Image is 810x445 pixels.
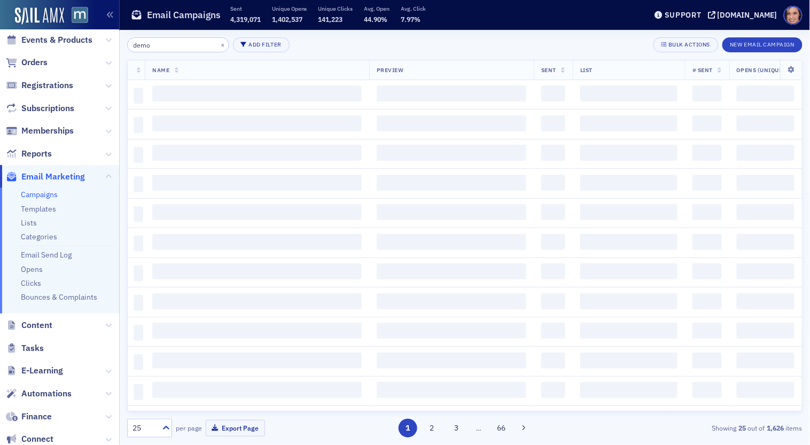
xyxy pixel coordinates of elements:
span: List [580,66,593,74]
button: New Email Campaign [722,37,803,52]
span: ‌ [737,382,794,398]
div: [DOMAIN_NAME] [718,10,777,20]
span: ‌ [541,234,565,250]
span: ‌ [152,293,362,309]
strong: 1,626 [765,423,786,433]
span: Opens (Unique) [737,66,785,74]
a: Categories [21,232,57,241]
span: ‌ [377,293,526,309]
span: ‌ [377,382,526,398]
span: ‌ [377,175,526,191]
button: 1 [399,419,417,438]
span: ‌ [541,382,565,398]
span: ‌ [152,85,362,102]
button: [DOMAIN_NAME] [708,11,781,19]
button: 2 [423,419,441,438]
a: Lists [21,218,37,228]
span: ‌ [541,353,565,369]
span: ‌ [580,115,677,131]
span: ‌ [692,353,722,369]
span: ‌ [377,85,526,102]
span: ‌ [737,353,794,369]
span: ‌ [692,145,722,161]
span: ‌ [377,204,526,220]
span: Reports [21,148,52,160]
span: Connect [21,433,53,445]
span: ‌ [580,263,677,279]
div: Support [665,10,702,20]
span: ‌ [580,293,677,309]
span: 4,319,071 [230,15,261,24]
span: ‌ [580,234,677,250]
button: 3 [447,419,466,438]
a: Memberships [6,125,74,137]
span: ‌ [541,115,565,131]
span: Content [21,319,52,331]
a: Content [6,319,52,331]
span: ‌ [580,85,677,102]
span: ‌ [580,353,677,369]
a: Clicks [21,278,41,288]
span: ‌ [541,85,565,102]
span: ‌ [134,295,143,311]
p: Sent [230,5,261,12]
span: ‌ [152,323,362,339]
button: 66 [492,419,511,438]
a: Connect [6,433,53,445]
span: Registrations [21,80,73,91]
a: Email Marketing [6,171,85,183]
span: Profile [784,6,803,25]
a: Templates [21,204,56,214]
span: ‌ [737,115,794,131]
span: ‌ [152,353,362,369]
a: Bounces & Complaints [21,292,97,302]
span: ‌ [692,323,722,339]
span: ‌ [134,236,143,252]
span: ‌ [692,234,722,250]
span: ‌ [134,325,143,341]
button: Bulk Actions [653,37,718,52]
p: Unique Opens [272,5,307,12]
button: Add Filter [233,37,290,52]
span: Events & Products [21,34,92,46]
span: ‌ [152,382,362,398]
span: ‌ [541,204,565,220]
a: Automations [6,388,72,400]
span: ‌ [152,234,362,250]
span: ‌ [541,175,565,191]
span: ‌ [692,204,722,220]
span: # Sent [692,66,713,74]
span: ‌ [692,293,722,309]
span: 141,223 [318,15,343,24]
img: SailAMX [15,7,64,25]
span: ‌ [737,234,794,250]
span: ‌ [580,145,677,161]
a: View Homepage [64,7,88,25]
span: Sent [541,66,556,74]
a: Reports [6,148,52,160]
span: Automations [21,388,72,400]
a: Finance [6,411,52,423]
span: ‌ [134,176,143,192]
a: Opens [21,264,43,274]
span: ‌ [737,85,794,102]
h1: Email Campaigns [147,9,221,21]
span: ‌ [580,204,677,220]
span: ‌ [377,323,526,339]
span: ‌ [737,323,794,339]
span: Memberships [21,125,74,137]
span: ‌ [580,175,677,191]
img: SailAMX [72,7,88,24]
a: Email Send Log [21,250,72,260]
span: E-Learning [21,365,63,377]
strong: 25 [737,423,748,433]
span: ‌ [377,263,526,279]
span: ‌ [377,234,526,250]
button: Export Page [206,420,265,436]
span: ‌ [692,382,722,398]
span: ‌ [377,145,526,161]
span: Name [152,66,169,74]
p: Avg. Open [364,5,390,12]
span: ‌ [152,145,362,161]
